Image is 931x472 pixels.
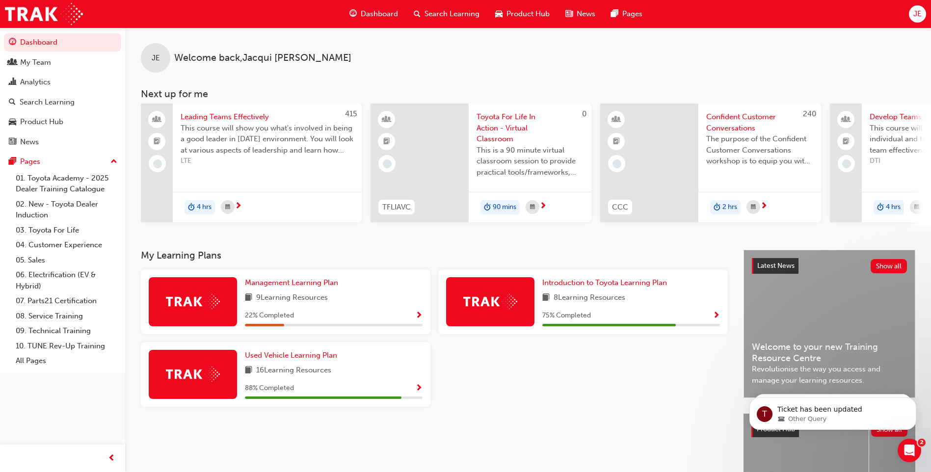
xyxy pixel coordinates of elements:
[383,159,392,168] span: learningRecordVerb_NONE-icon
[4,133,121,151] a: News
[371,104,591,222] a: 0TFLIAVCToyota For Life In Action - Virtual ClassroomThis is a 90 minute virtual classroom sessio...
[154,135,160,148] span: booktick-icon
[506,8,550,20] span: Product Hub
[803,109,816,118] span: 240
[406,4,487,24] a: search-iconSearch Learning
[349,8,357,20] span: guage-icon
[181,156,354,167] span: LTE
[565,8,573,20] span: news-icon
[539,202,547,211] span: next-icon
[154,113,160,126] span: people-icon
[530,201,535,213] span: calendar-icon
[20,97,75,108] div: Search Learning
[484,201,491,214] span: duration-icon
[12,293,121,309] a: 07. Parts21 Certification
[245,292,252,304] span: book-icon
[842,159,851,168] span: learningRecordVerb_NONE-icon
[4,113,121,131] a: Product Hub
[918,439,926,446] span: 2
[4,153,121,171] button: Pages
[744,250,915,398] a: Latest NewsShow allWelcome to your new Training Resource CentreRevolutionise the way you access a...
[554,292,625,304] span: 8 Learning Resources
[383,113,390,126] span: learningResourceType_INSTRUCTOR_LED-icon
[542,277,671,288] a: Introduction to Toyota Learning Plan
[153,159,162,168] span: learningRecordVerb_NONE-icon
[245,383,294,394] span: 88 % Completed
[9,58,16,67] span: people-icon
[12,171,121,197] a: 01. Toyota Academy - 2025 Dealer Training Catalogue
[757,262,795,270] span: Latest News
[9,78,16,87] span: chart-icon
[383,135,390,148] span: booktick-icon
[909,5,926,23] button: JE
[256,365,331,377] span: 16 Learning Resources
[603,4,650,24] a: pages-iconPages
[843,113,850,126] span: people-icon
[110,156,117,168] span: up-icon
[166,294,220,309] img: Trak
[735,377,931,446] iframe: Intercom notifications message
[5,3,83,25] img: Trak
[493,202,516,213] span: 90 mins
[125,88,931,100] h3: Next up for me
[12,223,121,238] a: 03. Toyota For Life
[913,8,922,20] span: JE
[582,109,586,118] span: 0
[4,93,121,111] a: Search Learning
[9,38,16,47] span: guage-icon
[487,4,558,24] a: car-iconProduct Hub
[9,118,16,127] span: car-icon
[495,8,503,20] span: car-icon
[12,253,121,268] a: 05. Sales
[415,310,423,322] button: Show Progress
[612,159,621,168] span: learningRecordVerb_NONE-icon
[415,384,423,393] span: Show Progress
[166,367,220,382] img: Trak
[235,202,242,211] span: next-icon
[542,278,667,287] span: Introduction to Toyota Learning Plan
[382,202,411,213] span: TFLIAVC
[141,250,728,261] h3: My Learning Plans
[4,73,121,91] a: Analytics
[197,202,212,213] span: 4 hrs
[871,259,907,273] button: Show all
[713,310,720,322] button: Show Progress
[245,310,294,321] span: 22 % Completed
[714,201,720,214] span: duration-icon
[414,8,421,20] span: search-icon
[256,292,328,304] span: 9 Learning Resources
[898,439,921,462] iframe: Intercom live chat
[245,351,337,360] span: Used Vehicle Learning Plan
[12,309,121,324] a: 08. Service Training
[622,8,642,20] span: Pages
[924,202,931,211] span: next-icon
[542,310,591,321] span: 75 % Completed
[752,341,907,364] span: Welcome to your new Training Resource Centre
[181,111,354,123] span: Leading Teams Effectively
[4,31,121,153] button: DashboardMy TeamAnalyticsSearch LearningProduct HubNews
[613,113,620,126] span: learningResourceType_INSTRUCTOR_LED-icon
[600,104,821,222] a: 240CCCConfident Customer ConversationsThe purpose of the Confident Customer Conversations worksho...
[12,339,121,354] a: 10. TUNE Rev-Up Training
[9,98,16,107] span: search-icon
[843,135,850,148] span: booktick-icon
[752,364,907,386] span: Revolutionise the way you access and manage your learning resources.
[152,52,160,64] span: JE
[188,201,195,214] span: duration-icon
[245,350,341,361] a: Used Vehicle Learning Plan
[12,323,121,339] a: 09. Technical Training
[886,202,901,213] span: 4 hrs
[361,8,398,20] span: Dashboard
[706,133,813,167] span: The purpose of the Confident Customer Conversations workshop is to equip you with tools to commun...
[181,123,354,156] span: This course will show you what's involved in being a good leader in [DATE] environment. You will ...
[415,382,423,394] button: Show Progress
[20,136,39,148] div: News
[20,156,40,167] div: Pages
[342,4,406,24] a: guage-iconDashboard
